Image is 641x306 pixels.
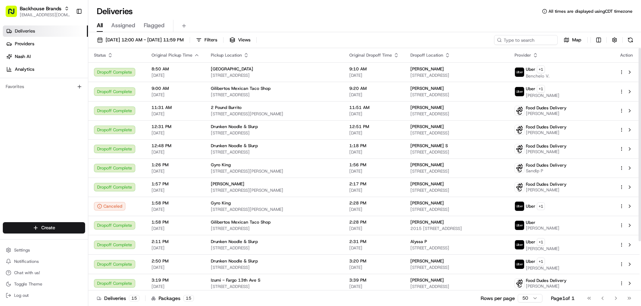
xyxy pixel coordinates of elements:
span: Filters [204,37,217,43]
span: Deliveries [15,28,35,34]
img: 9188753566659_6852d8bf1fb38e338040_72.png [15,68,28,81]
span: [DATE] [152,130,200,136]
span: [DATE] [349,226,399,231]
span: Izumi - Fargo 13th Ave S [211,277,260,283]
img: food_dudes.png [515,183,524,192]
span: [DATE] [54,110,69,116]
img: uber-new-logo.jpeg [515,260,524,269]
span: [PERSON_NAME] [526,149,566,155]
span: [DATE] [152,265,200,270]
span: [STREET_ADDRESS][PERSON_NAME] [211,168,338,174]
span: [PERSON_NAME] [526,187,566,193]
span: Gyro King [211,162,231,168]
span: 2:50 PM [152,258,200,264]
span: [PERSON_NAME] [410,219,444,225]
span: Gilibertos Mexican Taco Shop [211,219,271,225]
span: All [97,21,103,30]
div: Action [619,52,634,58]
span: 12:51 PM [349,124,399,129]
span: Food Dudes Delivery [526,162,566,168]
span: [STREET_ADDRESS] [410,111,503,117]
div: We're available if you need us! [32,75,97,81]
span: [DATE] [349,207,399,212]
img: 1736555255976-a54dd68f-1ca7-489b-9aae-adbdc363a1c4 [14,129,20,135]
span: [STREET_ADDRESS] [211,284,338,289]
a: Powered byPylon [50,175,85,181]
span: [DATE] 12:00 AM - [DATE] 11:59 PM [106,37,184,43]
span: Uber [526,259,535,264]
span: [PERSON_NAME] [410,105,444,110]
span: Create [41,225,55,231]
div: Packages [151,295,194,302]
span: 11:51 AM [349,105,399,110]
img: uber-new-logo.jpeg [515,221,524,230]
button: Canceled [94,202,125,210]
span: [STREET_ADDRESS][PERSON_NAME] [211,207,338,212]
span: [STREET_ADDRESS] [410,284,503,289]
span: Drunken Noodle & Slurp [211,143,258,149]
img: food_dudes.png [515,106,524,115]
span: Food Dudes Delivery [526,181,566,187]
button: Backhouse Brands [20,5,61,12]
span: Notifications [14,259,39,264]
span: 1:26 PM [152,162,200,168]
span: 9:00 AM [152,86,200,91]
span: [PERSON_NAME] [410,86,444,91]
span: Views [238,37,250,43]
span: 2:31 PM [349,239,399,244]
span: Alyssa P [410,239,427,244]
div: 15 [129,295,140,301]
span: [STREET_ADDRESS] [410,207,503,212]
img: uber-new-logo.jpeg [515,87,524,96]
div: Start new chat [32,68,116,75]
span: 2:17 PM [349,181,399,187]
img: food_dudes.png [515,163,524,173]
button: +1 [537,258,545,265]
span: [PERSON_NAME] [410,258,444,264]
span: Log out [14,293,29,298]
button: Notifications [3,256,85,266]
span: [PERSON_NAME] [526,111,566,116]
span: Uber [526,86,535,92]
span: [EMAIL_ADDRESS][DOMAIN_NAME] [20,12,70,18]
button: Log out [3,290,85,300]
button: Refresh [625,35,635,45]
button: Settings [3,245,85,255]
button: +1 [537,238,545,246]
div: Deliveries [97,295,140,302]
span: Food Dudes Delivery [526,105,566,111]
span: [DATE] [349,168,399,174]
input: Clear [18,46,117,53]
span: Uber [526,67,535,72]
span: Settings [14,247,30,253]
a: Nash AI [3,51,88,62]
span: [DATE] [349,265,399,270]
span: [DATE] [152,168,200,174]
span: • [51,110,53,116]
span: 3:39 PM [349,277,399,283]
span: [PERSON_NAME] [526,265,559,271]
span: [PERSON_NAME] [410,162,444,168]
span: [DATE] [152,73,200,78]
a: 📗Knowledge Base [4,156,57,168]
span: [PERSON_NAME] [526,283,566,289]
span: [DATE] [349,92,399,98]
span: Drunken Noodle & Slurp [211,258,258,264]
span: 2:11 PM [152,239,200,244]
button: Chat with us! [3,268,85,278]
span: 12:31 PM [152,124,200,129]
img: food_dudes.png [515,125,524,134]
span: 2 Pound Burrito [211,105,242,110]
a: Deliveries [3,25,88,37]
span: [STREET_ADDRESS] [211,73,338,78]
span: 9:20 AM [349,86,399,91]
span: [STREET_ADDRESS][PERSON_NAME] [211,111,338,117]
img: 1736555255976-a54dd68f-1ca7-489b-9aae-adbdc363a1c4 [7,68,20,81]
img: uber-new-logo.jpeg [515,240,524,249]
span: [STREET_ADDRESS] [211,226,338,231]
div: Favorites [3,81,85,92]
img: FDD Support [7,103,18,115]
span: [GEOGRAPHIC_DATA] [211,66,253,72]
span: [STREET_ADDRESS] [410,168,503,174]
